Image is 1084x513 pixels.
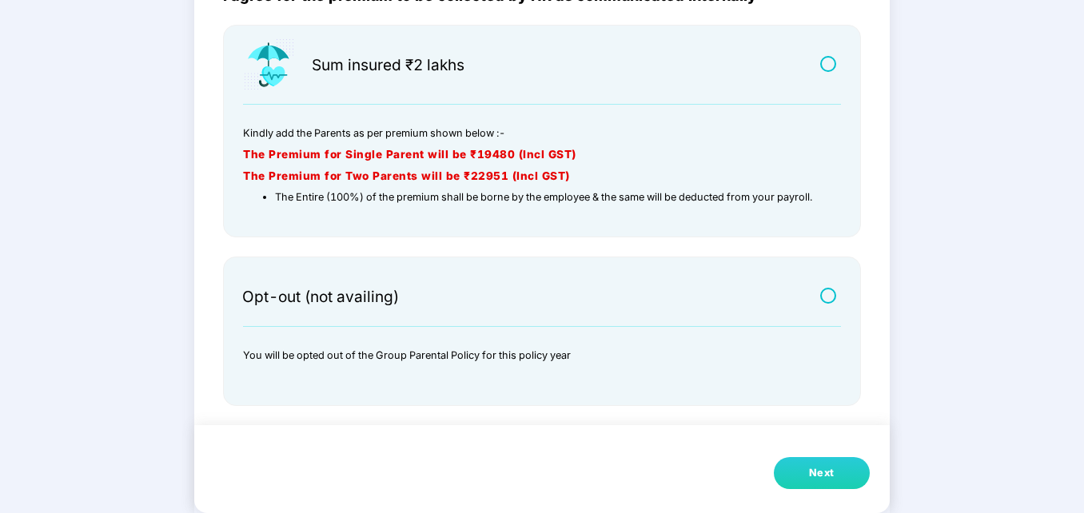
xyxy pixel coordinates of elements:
button: Next [774,457,870,489]
span: The Entire (100%) of the premium shall be borne by the employee & the same will be deducted from ... [275,191,812,203]
span: Kindly add the Parents as per premium shown below :- [243,127,505,139]
div: Opt-out (not availing) [242,289,399,307]
span: You will be opted out of the Group Parental Policy for this policy year [243,349,571,361]
strong: The Premium for Single Parent will be ₹19480 (Incl GST) [243,148,576,161]
div: Next [809,465,835,481]
strong: The Premium for Two Parents will be ₹22951 (Incl GST) [243,169,570,182]
img: icon [242,38,296,92]
div: Sum insured ₹2 lakhs [312,58,464,75]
